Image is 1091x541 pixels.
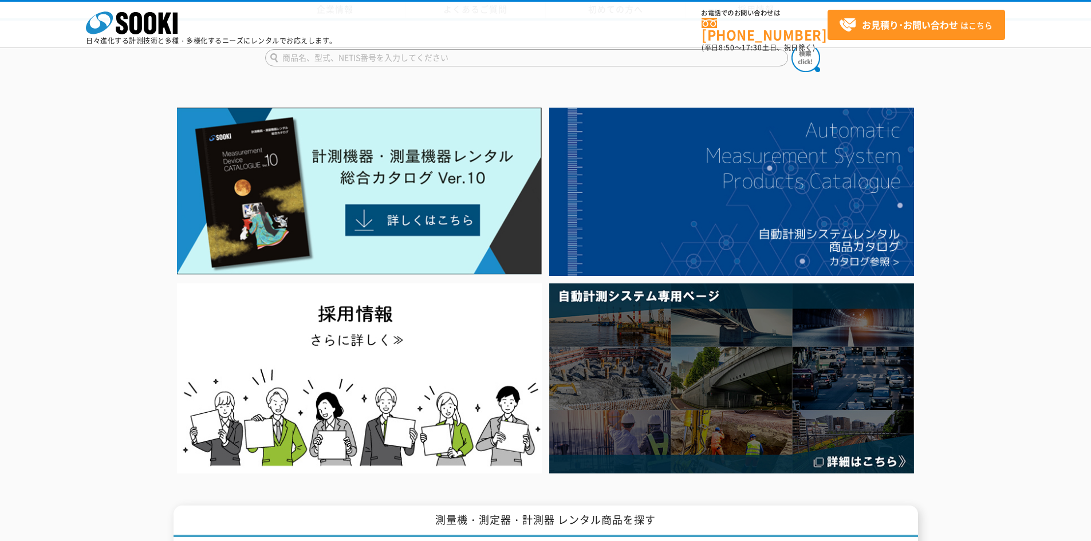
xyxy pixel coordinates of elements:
span: はこちら [839,17,992,34]
p: 日々進化する計測技術と多種・多様化するニーズにレンタルでお応えします。 [86,37,337,44]
a: お見積り･お問い合わせはこちら [828,10,1005,40]
img: 自動計測システムカタログ [549,108,914,276]
img: 自動計測システム専用ページ [549,283,914,473]
h1: 測量機・測定器・計測器 レンタル商品を探す [174,506,918,537]
img: Catalog Ver10 [177,108,542,275]
a: [PHONE_NUMBER] [702,18,828,41]
span: (平日 ～ 土日、祝日除く) [702,42,815,53]
strong: お見積り･お問い合わせ [862,18,958,31]
span: お電話でのお問い合わせは [702,10,828,17]
img: btn_search.png [791,44,820,72]
img: SOOKI recruit [177,283,542,473]
span: 8:50 [719,42,735,53]
input: 商品名、型式、NETIS番号を入力してください [265,49,788,66]
span: 17:30 [742,42,762,53]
